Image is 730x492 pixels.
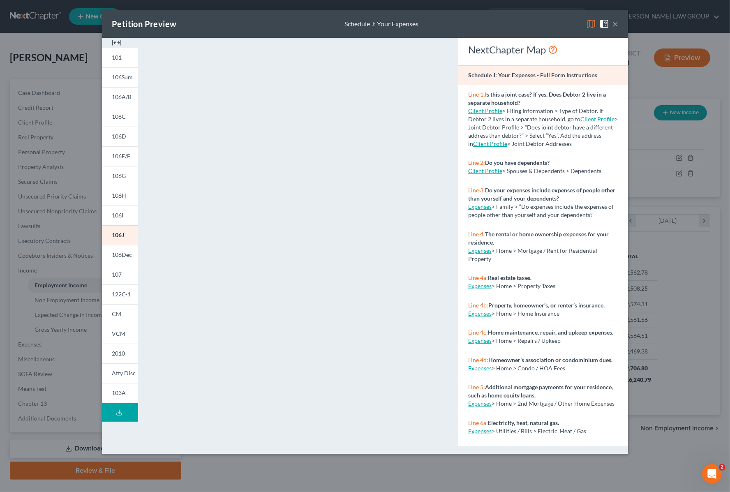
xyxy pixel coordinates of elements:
[102,383,138,403] a: 103A
[468,231,609,246] strong: The rental or home ownership expenses for your residence.
[102,127,138,146] a: 106D
[112,212,123,219] span: 106I
[153,44,443,445] iframe: <object ng-attr-data='[URL][DOMAIN_NAME]' type='application/pdf' width='100%' height='975px'></ob...
[468,159,485,166] span: Line 2:
[468,72,597,79] strong: Schedule J: Your Expenses - Full Form Instructions
[468,419,488,426] span: Line 6a:
[468,337,492,344] a: Expenses
[473,140,572,147] span: > Joint Debtor Addresses
[102,146,138,166] a: 106E/F
[492,365,565,372] span: > Home > Condo / HOA Fees
[468,187,615,202] strong: Do your expenses include expenses of people other than yourself and your dependents?
[102,186,138,206] a: 106H
[468,203,492,210] a: Expenses
[468,115,618,147] span: > Joint Debtor Profile > “Does joint debtor have a different address than debtor?” > Select “Yes”...
[468,247,492,254] a: Expenses
[112,291,131,298] span: 122C-1
[112,271,122,278] span: 107
[112,18,176,30] div: Petition Preview
[492,400,614,407] span: > Home > 2nd Mortgage / Other Home Expenses
[488,302,605,309] strong: Property, homeowner’s, or renter’s insurance.
[468,187,485,194] span: Line 3:
[468,203,614,218] span: > Family > “Do expenses include the expenses of people other than yourself and your dependents?
[580,115,614,122] a: Client Profile
[468,43,618,56] div: NextChapter Map
[468,231,485,238] span: Line 4:
[112,38,122,48] img: expand-e0f6d898513216a626fdd78e52531dac95497ffd26381d4c15ee2fc46db09dca.svg
[599,19,609,29] img: help-close-5ba153eb36485ed6c1ea00a893f15db1cb9b99d6cae46e1a8edb6c62d00a1a76.svg
[102,245,138,265] a: 106Dec
[112,113,126,120] span: 106C
[102,225,138,245] a: 106J
[112,350,125,357] span: 2010
[488,274,531,281] strong: Real estate taxes.
[468,383,613,399] strong: Additional mortgage payments for your residence, such as home equity loans.
[719,464,725,471] span: 2
[492,282,555,289] span: > Home > Property Taxes
[102,107,138,127] a: 106C
[112,330,125,337] span: VCM
[468,247,597,262] span: > Home > Mortgage / Rent for Residential Property
[468,107,502,114] a: Client Profile
[586,19,596,29] img: map-eea8200ae884c6f1103ae1953ef3d486a96c86aabb227e865a55264e3737af1f.svg
[468,107,603,122] span: > Filing Information > Type of Debtor. If Debtor 2 lives in a separate household, go to
[468,91,606,106] strong: Is this a joint case? If yes, Does Debtor 2 live in a separate household?
[485,159,550,166] strong: Do you have dependents?
[112,192,126,199] span: 106H
[488,419,559,426] strong: Electricity, heat, natural gas.
[112,93,132,100] span: 106A/B
[112,251,132,258] span: 106Dec
[102,67,138,87] a: 106Sum
[492,337,561,344] span: > Home > Repairs / Upkeep
[502,167,601,174] span: > Spouses & Dependents > Dependents
[112,172,126,179] span: 106G
[102,87,138,107] a: 106A/B
[102,363,138,383] a: Atty Disc
[468,427,492,434] a: Expenses
[102,344,138,363] a: 2010
[112,54,122,61] span: 101
[468,310,492,317] a: Expenses
[468,383,485,390] span: Line 5:
[112,74,133,81] span: 106Sum
[468,356,488,363] span: Line 4d:
[102,284,138,304] a: 122C-1
[102,166,138,186] a: 106G
[112,389,126,396] span: 103A
[702,464,722,484] iframe: Intercom live chat
[612,19,618,29] button: ×
[112,133,126,140] span: 106D
[488,329,613,336] strong: Home maintenance, repair, and upkeep expenses.
[102,304,138,324] a: CM
[468,329,488,336] span: Line 4c:
[468,365,492,372] a: Expenses
[488,356,612,363] strong: Homeowner’s association or condominium dues.
[468,274,488,281] span: Line 4a:
[102,324,138,344] a: VCM
[468,167,502,174] a: Client Profile
[468,302,488,309] span: Line 4b:
[473,140,507,147] a: Client Profile
[492,310,559,317] span: > Home > Home Insurance
[112,231,124,238] span: 106J
[344,19,418,29] div: Schedule J: Your Expenses
[102,48,138,67] a: 101
[102,265,138,284] a: 107
[492,427,586,434] span: > Utilities / Bills > Electric, Heat / Gas
[112,310,121,317] span: CM
[112,152,130,159] span: 106E/F
[468,282,492,289] a: Expenses
[468,91,485,98] span: Line 1:
[468,400,492,407] a: Expenses
[112,370,136,377] span: Atty Disc
[102,206,138,225] a: 106I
